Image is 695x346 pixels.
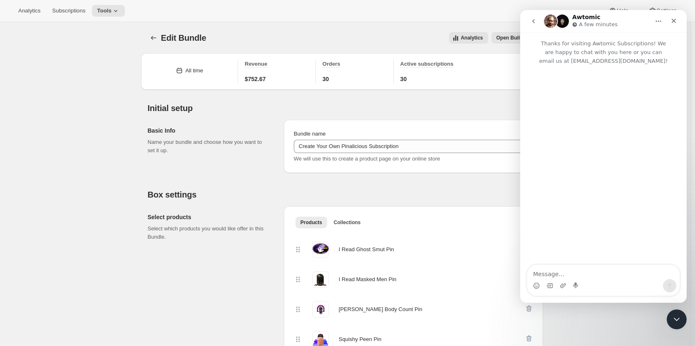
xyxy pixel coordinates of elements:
button: Subscriptions [47,5,90,17]
img: I Read Ghost Smut Pin [312,242,329,257]
div: Squishy Peen Pin [339,335,382,344]
button: Bundles [148,32,159,44]
span: Analytics [461,35,483,41]
span: Orders [323,61,340,67]
h2: Box settings [148,190,543,200]
h2: Basic Info [148,126,271,135]
button: Settings [643,5,682,17]
span: Help [617,7,628,14]
span: Settings [657,7,677,14]
span: Products [300,219,322,226]
iframe: Intercom live chat [520,10,687,303]
div: All time [185,67,203,75]
input: ie. Smoothie box [294,140,533,153]
h2: Select products [148,213,271,221]
p: Name your bundle and choose how you want to set it up. [148,138,271,155]
span: Subscriptions [52,7,85,14]
span: Edit Bundle [161,33,206,42]
span: Analytics [18,7,40,14]
img: Jolie Vines Body Count Pin [312,302,329,316]
span: $752.67 [245,75,266,83]
span: Open Build-a-box [496,35,538,41]
span: Collections [334,219,361,226]
button: Tools [92,5,125,17]
div: I Read Masked Men Pin [339,275,397,284]
button: Help [603,5,641,17]
h2: Initial setup [148,103,543,113]
button: View all analytics related to this specific bundles, within certain timeframes [449,32,488,44]
span: 30 [323,75,329,83]
span: Active subscriptions [400,61,454,67]
button: View links to open the build-a-box on the online store [491,32,543,44]
div: [PERSON_NAME] Body Count Pin [339,305,422,314]
button: Analytics [13,5,45,17]
div: I Read Ghost Smut Pin [339,245,394,254]
p: Select which products you would like offer in this Bundle. [148,225,271,241]
span: Bundle name [294,131,326,137]
img: I Read Masked Men Pin [312,272,329,287]
span: Tools [97,7,112,14]
iframe: Intercom live chat [667,309,687,329]
span: Revenue [245,61,267,67]
span: 30 [400,75,407,83]
span: We will use this to create a product page on your online store [294,156,440,162]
